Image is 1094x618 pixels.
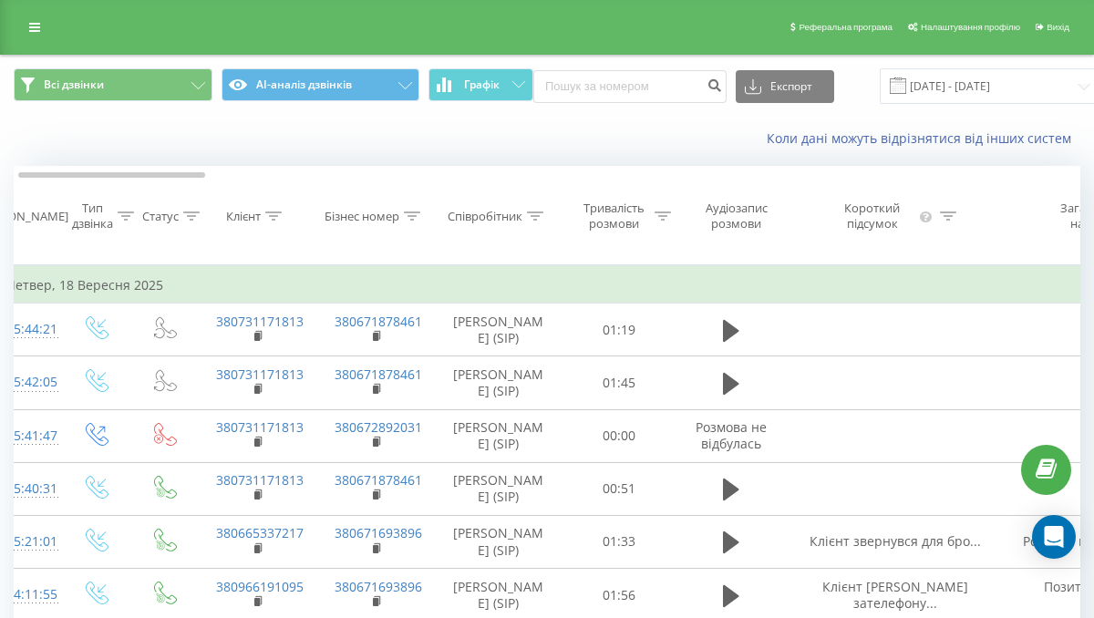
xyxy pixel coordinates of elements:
input: Пошук за номером [533,70,727,103]
span: Клієнт [PERSON_NAME] зателефону... [822,578,968,612]
a: 380966191095 [216,578,304,595]
td: 01:19 [562,304,676,356]
a: 380665337217 [216,524,304,541]
a: 380671693896 [335,524,422,541]
td: 00:00 [562,409,676,462]
button: Всі дзвінки [14,68,212,101]
td: 01:45 [562,356,676,409]
span: Всі дзвінки [44,77,104,92]
a: 380731171813 [216,366,304,383]
span: Вихід [1047,22,1069,32]
a: 380731171813 [216,313,304,330]
div: 15:41:47 [6,418,43,454]
div: Open Intercom Messenger [1032,515,1076,559]
div: Співробітник [448,209,522,224]
span: Клієнт звернувся для бро... [810,532,981,550]
span: Розмова не відбулась [696,418,767,452]
div: 15:44:21 [6,312,43,347]
div: Тривалість розмови [578,201,650,232]
a: 380671878461 [335,366,422,383]
a: Коли дані можуть відрізнятися вiд інших систем [767,129,1080,147]
span: Налаштування профілю [921,22,1020,32]
a: 380671878461 [335,471,422,489]
td: 01:33 [562,515,676,568]
div: Тип дзвінка [72,201,113,232]
a: 380672892031 [335,418,422,436]
td: 00:51 [562,462,676,515]
td: [PERSON_NAME] (SIP) [435,356,562,409]
td: [PERSON_NAME] (SIP) [435,462,562,515]
div: Аудіозапис розмови [692,201,780,232]
div: Бізнес номер [325,209,399,224]
div: Статус [142,209,179,224]
div: 15:42:05 [6,365,43,400]
a: 380671878461 [335,313,422,330]
div: 14:11:55 [6,577,43,613]
a: 380671693896 [335,578,422,595]
span: Реферальна програма [799,22,893,32]
span: Графік [464,78,500,91]
div: Короткий підсумок [829,201,916,232]
a: 380731171813 [216,418,304,436]
td: [PERSON_NAME] (SIP) [435,515,562,568]
button: AI-аналіз дзвінків [222,68,420,101]
div: 15:40:31 [6,471,43,507]
a: 380731171813 [216,471,304,489]
div: Клієнт [226,209,261,224]
div: 15:21:01 [6,524,43,560]
button: Експорт [736,70,834,103]
button: Графік [428,68,533,101]
td: [PERSON_NAME] (SIP) [435,304,562,356]
td: [PERSON_NAME] (SIP) [435,409,562,462]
